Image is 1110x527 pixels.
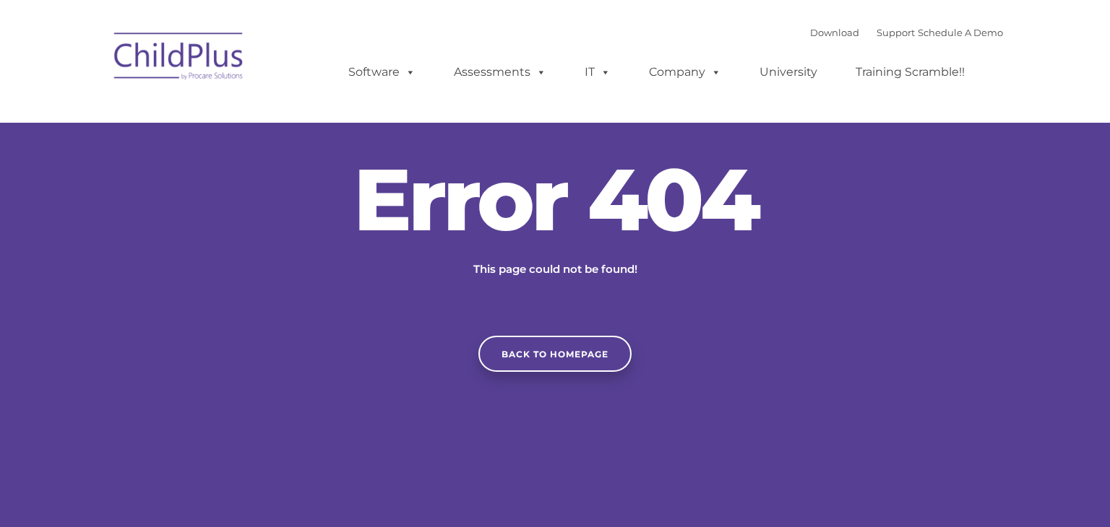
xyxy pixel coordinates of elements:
[570,58,625,87] a: IT
[877,27,915,38] a: Support
[478,336,632,372] a: Back to homepage
[810,27,1003,38] font: |
[403,261,707,278] p: This page could not be found!
[810,27,859,38] a: Download
[107,22,251,95] img: ChildPlus by Procare Solutions
[841,58,979,87] a: Training Scramble!!
[439,58,561,87] a: Assessments
[334,58,430,87] a: Software
[634,58,736,87] a: Company
[745,58,832,87] a: University
[918,27,1003,38] a: Schedule A Demo
[338,156,772,243] h2: Error 404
